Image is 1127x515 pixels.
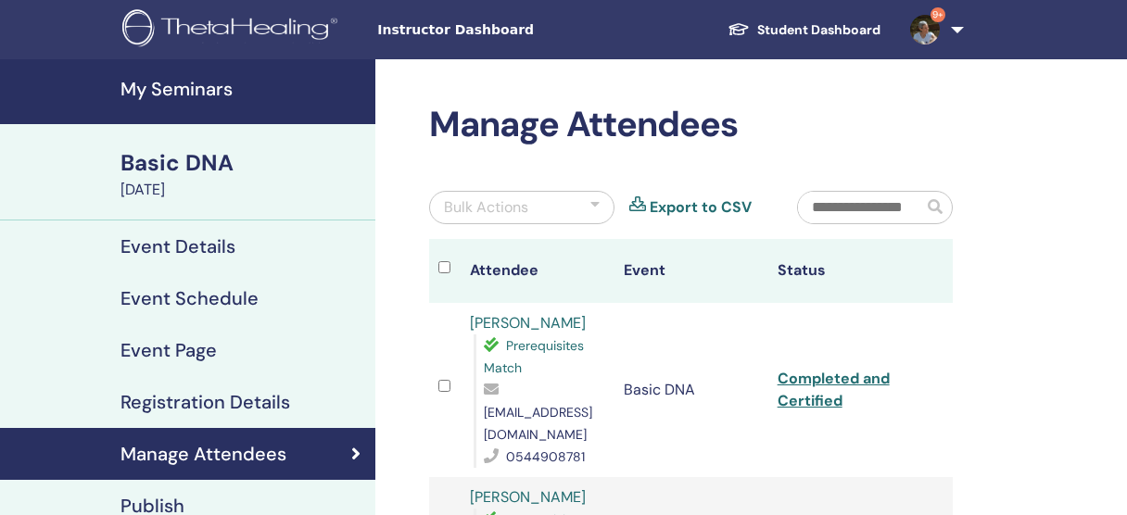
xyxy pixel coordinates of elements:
div: Basic DNA [120,147,364,179]
h2: Manage Attendees [429,104,953,146]
img: graduation-cap-white.svg [728,21,750,37]
a: Student Dashboard [713,13,895,47]
th: Attendee [461,239,614,303]
a: [PERSON_NAME] [470,313,586,333]
span: [EMAIL_ADDRESS][DOMAIN_NAME] [484,404,592,443]
h4: Registration Details [120,391,290,413]
img: logo.png [122,9,344,51]
span: 9+ [931,7,945,22]
th: Event [614,239,768,303]
h4: Event Details [120,235,235,257]
td: Basic DNA [614,303,768,477]
h4: My Seminars [120,78,364,100]
a: Export to CSV [650,196,752,219]
img: default.jpg [910,15,940,44]
h4: Event Schedule [120,287,259,309]
span: 0544908781 [506,448,585,465]
h4: Manage Attendees [120,443,286,465]
a: Completed and Certified [778,369,890,410]
div: [DATE] [120,179,364,201]
span: Instructor Dashboard [377,20,655,40]
h4: Event Page [120,339,217,361]
span: Prerequisites Match [484,337,584,376]
a: [PERSON_NAME] [470,487,586,507]
div: Bulk Actions [444,196,528,219]
a: Basic DNA[DATE] [109,147,375,201]
th: Status [768,239,922,303]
